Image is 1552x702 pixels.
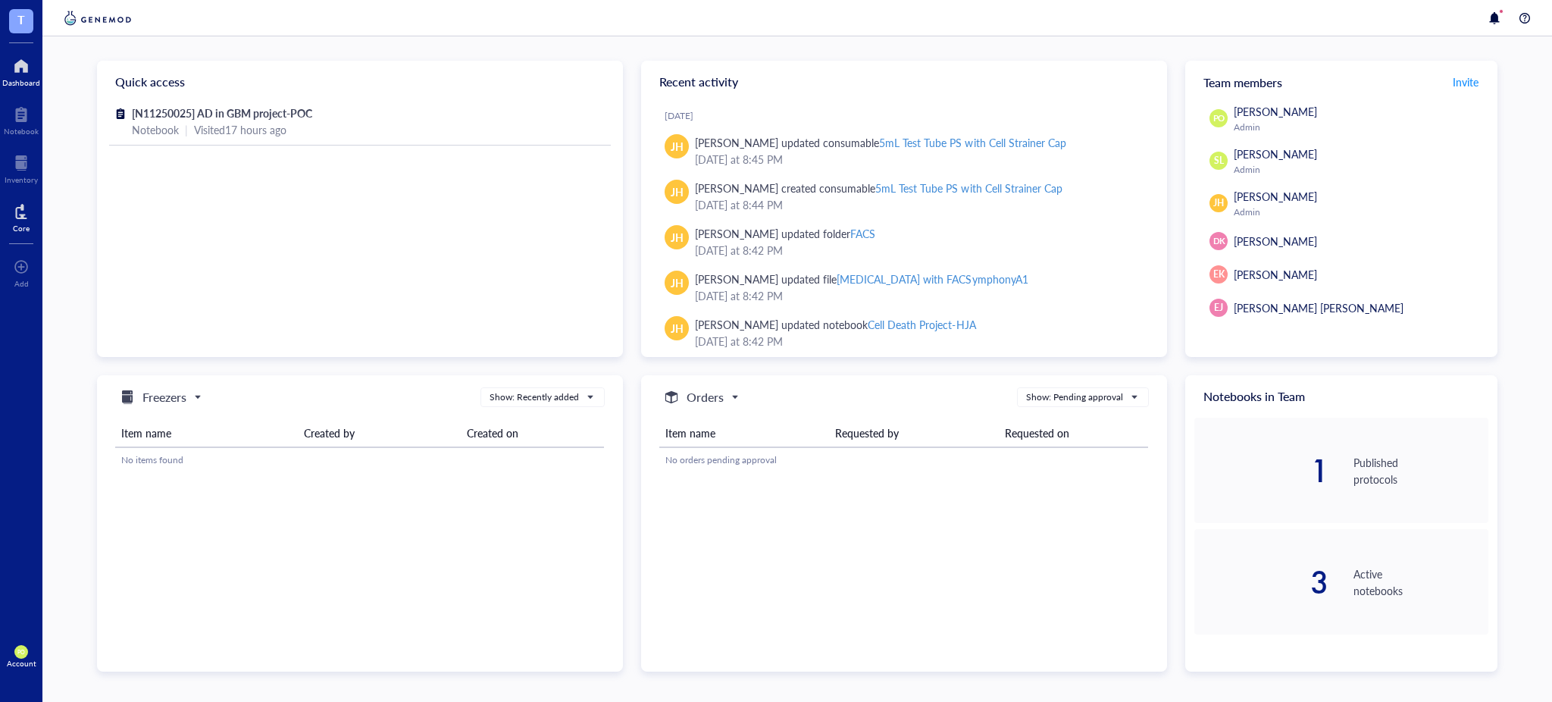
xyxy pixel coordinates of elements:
button: Invite [1452,70,1479,94]
a: Core [13,199,30,233]
span: JH [671,138,684,155]
span: [PERSON_NAME] [1234,104,1317,119]
span: EJ [1214,301,1223,315]
div: [PERSON_NAME] updated folder [695,225,875,242]
span: JH [671,274,684,291]
span: JH [671,183,684,200]
div: [DATE] at 8:45 PM [695,151,1143,168]
div: 5mL Test Tube PS with Cell Strainer Cap [875,180,1062,196]
a: JH[PERSON_NAME] updated file[MEDICAL_DATA] with FACSymphonyA1[DATE] at 8:42 PM [653,265,1155,310]
div: Show: Pending approval [1026,390,1123,404]
div: Cell Death Project-HJA [868,317,975,332]
th: Requested on [999,419,1148,447]
span: [PERSON_NAME] [PERSON_NAME] [1234,300,1403,315]
div: 3 [1194,567,1329,597]
span: [N11250025] AD in GBM project-POC [132,105,312,121]
a: Dashboard [2,54,40,87]
div: Admin [1234,206,1482,218]
span: PO [17,649,25,656]
img: genemod-logo [61,9,135,27]
div: [PERSON_NAME] updated consumable [695,134,1066,151]
span: [PERSON_NAME] [1234,189,1317,204]
div: 5mL Test Tube PS with Cell Strainer Cap [879,135,1065,150]
div: No orders pending approval [665,453,1142,467]
h5: Orders [687,388,724,406]
div: [PERSON_NAME] updated notebook [695,316,976,333]
span: [PERSON_NAME] [1234,146,1317,161]
div: Add [14,279,29,288]
div: Quick access [97,61,623,103]
div: [PERSON_NAME] created consumable [695,180,1062,196]
div: Inventory [5,175,38,184]
span: Invite [1453,74,1478,89]
div: No items found [121,453,598,467]
div: Admin [1234,121,1482,133]
span: T [17,10,25,29]
div: [DATE] at 8:42 PM [695,242,1143,259]
span: [PERSON_NAME] [1234,267,1317,282]
span: SL [1214,154,1224,168]
div: Account [7,659,36,668]
span: JH [671,229,684,246]
th: Created on [461,419,604,447]
div: [MEDICAL_DATA] with FACSymphonyA1 [837,271,1028,287]
div: [DATE] [665,110,1155,122]
div: Notebooks in Team [1185,375,1497,418]
th: Created by [298,419,461,447]
span: JH [671,320,684,337]
h5: Freezers [142,388,186,406]
a: JH[PERSON_NAME] updated notebookCell Death Project-HJA[DATE] at 8:42 PM [653,310,1155,356]
span: [PERSON_NAME] [1234,233,1317,249]
div: Notebook [4,127,39,136]
div: [DATE] at 8:42 PM [695,287,1143,304]
a: Notebook [4,102,39,136]
div: Visited 17 hours ago [194,121,286,138]
div: Admin [1234,164,1482,176]
div: [PERSON_NAME] updated file [695,271,1028,287]
div: Active notebooks [1353,566,1488,599]
div: Recent activity [641,61,1167,103]
a: JH[PERSON_NAME] updated folderFACS[DATE] at 8:42 PM [653,219,1155,265]
div: [DATE] at 8:44 PM [695,196,1143,213]
div: | [185,121,188,138]
div: Core [13,224,30,233]
div: Team members [1185,61,1497,103]
span: DK [1212,235,1225,248]
div: 1 [1194,456,1329,486]
a: Inventory [5,151,38,184]
th: Item name [115,419,298,447]
th: Requested by [829,419,999,447]
a: JH[PERSON_NAME] updated consumable5mL Test Tube PS with Cell Strainer Cap[DATE] at 8:45 PM [653,128,1155,174]
div: [DATE] at 8:42 PM [695,333,1143,349]
a: JH[PERSON_NAME] created consumable5mL Test Tube PS with Cell Strainer Cap[DATE] at 8:44 PM [653,174,1155,219]
div: Dashboard [2,78,40,87]
span: JH [1213,196,1224,210]
div: FACS [850,226,875,241]
div: Published protocols [1353,454,1488,487]
span: PO [1212,112,1225,125]
div: Show: Recently added [490,390,579,404]
th: Item name [659,419,829,447]
div: Notebook [132,121,179,138]
span: EK [1213,268,1225,281]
